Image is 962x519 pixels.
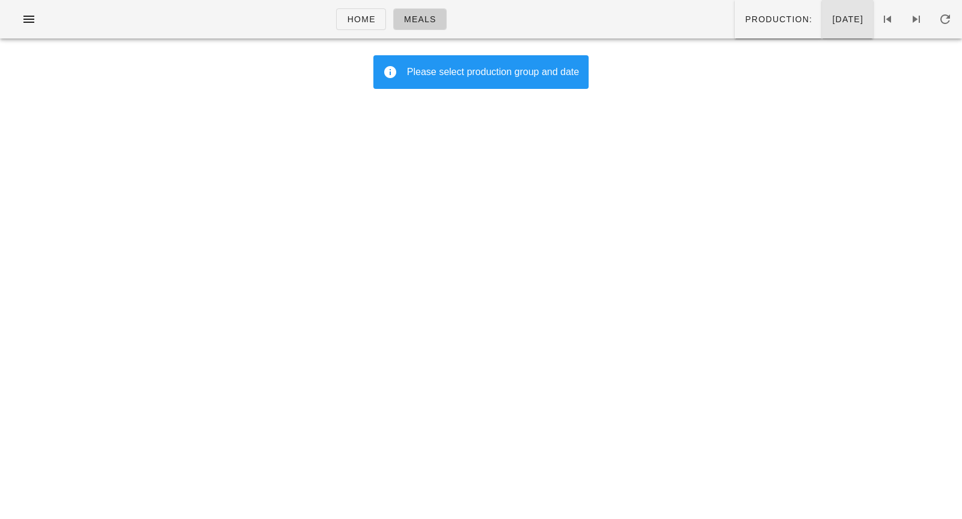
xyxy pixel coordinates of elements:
[336,8,385,30] a: Home
[403,14,437,24] span: Meals
[832,14,863,24] span: [DATE]
[407,65,579,79] div: Please select production group and date
[393,8,447,30] a: Meals
[744,14,812,24] span: Production:
[346,14,375,24] span: Home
